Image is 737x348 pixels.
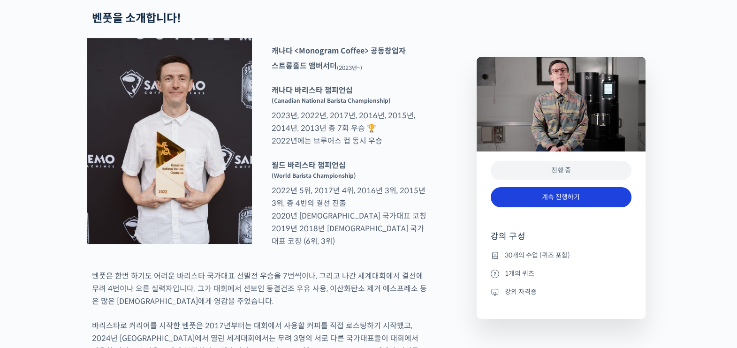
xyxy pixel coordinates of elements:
[272,61,337,71] strong: 스트롱홀드 앰버서더
[491,231,631,250] h4: 강의 구성
[3,270,62,294] a: 홈
[145,284,156,292] span: 설정
[272,160,346,170] strong: 월드 바리스타 챔피언십
[121,270,180,294] a: 설정
[30,284,35,292] span: 홈
[491,286,631,297] li: 강의 자격증
[267,159,432,248] p: 2022년 5위, 2017년 4위, 2016년 3위, 2015년 3위, 총 4번의 결선 진출 2020년 [DEMOGRAPHIC_DATA] 국가대표 코칭 2019년 2018년 ...
[62,270,121,294] a: 대화
[272,172,356,179] sup: (World Barista Championship)
[92,270,427,308] p: 벤풋은 한번 하기도 어려운 바리스타 국가대표 선발전 우승을 7번씩이나, 그리고 나간 세계대회에서 결선에 무려 4번이나 오른 실력자입니다. 그가 대회에서 선보인 동결건조 우유 ...
[86,285,97,292] span: 대화
[272,46,406,56] strong: 캐나다 <Monogram Coffee> 공동창업자
[491,161,631,180] div: 진행 중
[491,187,631,207] a: 계속 진행하기
[267,84,432,147] p: 2023년, 2022년, 2017년, 2016년, 2015년, 2014년, 2013년 총 7회 우승 🏆 2022년에는 브루어스 컵 동시 우승
[272,97,391,104] sup: (Canadian National Barista Championship)
[337,64,362,71] sub: (2023년~)
[491,268,631,279] li: 1개의 퀴즈
[272,85,353,95] strong: 캐나다 바리스타 챔피언십
[92,12,427,25] h2: 벤풋을 소개합니다!
[491,250,631,261] li: 30개의 수업 (퀴즈 포함)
